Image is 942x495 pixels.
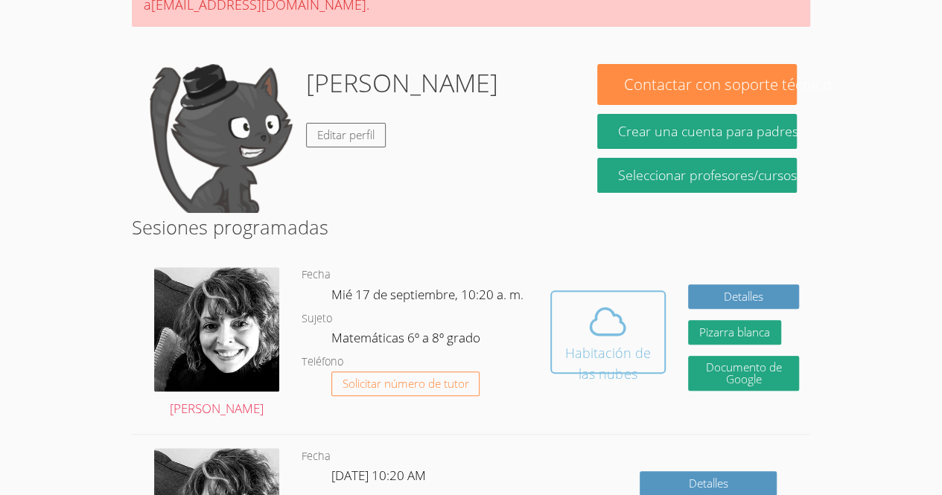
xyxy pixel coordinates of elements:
[331,371,480,396] button: Solicitar número de tutor
[597,114,796,149] button: Crear una cuenta para padres
[618,166,797,184] font: Seleccionar profesores/cursos
[331,329,480,346] font: Matemáticas 6º a 8º grado
[317,127,375,142] font: Editar perfil
[624,74,832,95] font: Contactar con soporte técnico
[343,376,469,391] font: Solicitar número de tutor
[154,267,279,419] a: [PERSON_NAME]
[724,289,763,304] font: Detalles
[132,214,328,240] font: Sesiones programadas
[331,286,523,303] font: Mié 17 de septiembre, 10:20 a. m.
[302,311,332,325] font: Sujeto
[688,320,781,345] button: Pizarra blanca
[302,449,331,463] font: Fecha
[597,64,796,105] button: Contactar con soporte técnico
[302,354,343,368] font: Teléfono
[170,400,264,417] font: [PERSON_NAME]
[154,267,279,392] img: avatar.png
[306,66,498,100] font: [PERSON_NAME]
[302,267,331,281] font: Fecha
[306,123,386,147] a: Editar perfil
[565,344,651,383] font: Habitación de las nubes
[331,467,426,484] font: [DATE] 10:20 AM
[688,284,799,309] a: Detalles
[597,158,796,193] a: Seleccionar profesores/cursos
[550,290,666,374] button: Habitación de las nubes
[699,325,770,339] font: Pizarra blanca
[688,476,728,491] font: Detalles
[705,360,781,386] font: Documento de Google
[618,122,798,140] font: Crear una cuenta para padres
[145,64,294,213] img: default.png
